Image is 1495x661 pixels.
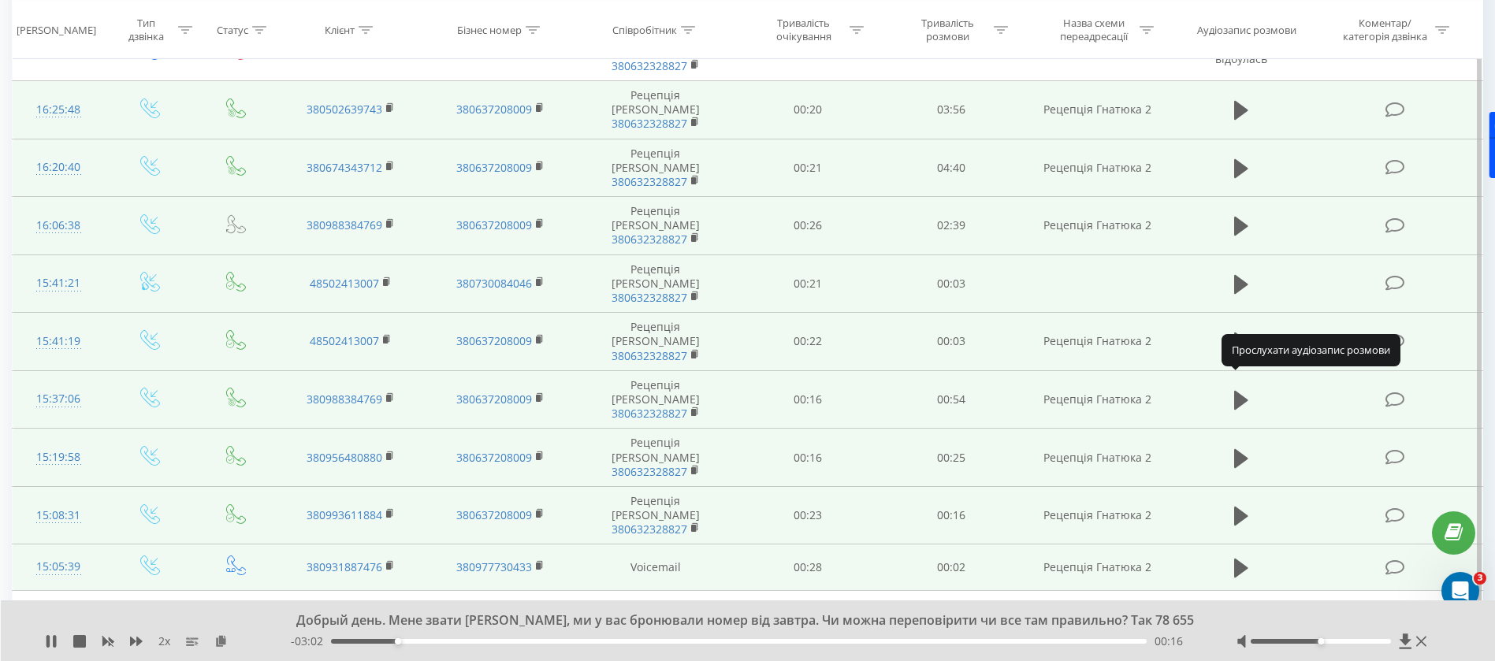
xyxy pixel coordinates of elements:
td: Рецепція Гнатюка 2 [1023,544,1172,590]
td: 00:21 [736,254,880,313]
a: 380632328827 [612,348,687,363]
td: Рецепція Гнатюка 2 [1023,197,1172,255]
td: Рецепція Гнатюка 2 [1023,80,1172,139]
a: 380993611884 [307,507,382,522]
td: Рецепція [PERSON_NAME] [575,590,736,648]
a: 380931887476 [307,559,382,574]
a: 380632328827 [612,406,687,421]
a: 380632328827 [612,464,687,479]
div: [PERSON_NAME] [17,23,96,36]
td: Voicemail [575,544,736,590]
div: Назва схеми переадресації [1051,17,1136,43]
div: Тривалість очікування [761,17,846,43]
a: 380988384769 [307,217,382,232]
span: 00:16 [1155,633,1183,649]
td: 00:26 [736,197,880,255]
td: 00:22 [736,313,880,371]
td: Рецепція Гнатюка 2 [1023,486,1172,544]
td: 04:40 [880,139,1023,197]
td: 00:54 [880,370,1023,429]
td: 00:03 [880,313,1023,371]
iframe: Intercom live chat [1441,572,1479,610]
span: 2 x [158,633,170,649]
a: 380637208009 [456,102,532,117]
a: 48502413007 [310,333,379,348]
td: 00:25 [880,429,1023,487]
td: Рецепція Гнатюка 2 [1023,370,1172,429]
td: Рецепція Гнатюка 2 [1023,139,1172,197]
div: Аудіозапис розмови [1197,23,1296,36]
div: Коментар/категорія дзвінка [1339,17,1431,43]
td: Рецепція [PERSON_NAME] [575,486,736,544]
div: Статус [217,23,248,36]
a: 380977730433 [456,559,532,574]
td: 00:16 [736,370,880,429]
td: 00:23 [736,486,880,544]
a: 380632328827 [612,232,687,247]
a: 380632328827 [612,522,687,537]
td: 00:22 [736,590,880,648]
a: 380502639743 [307,102,382,117]
div: 15:05:39 [28,551,88,582]
div: 15:19:58 [28,442,88,473]
a: 48502413007 [310,276,379,291]
a: 380637208009 [456,333,532,348]
td: 02:39 [880,197,1023,255]
div: Співробітник [612,23,677,36]
div: 16:25:48 [28,95,88,125]
td: Рецепція [PERSON_NAME] [575,80,736,139]
td: Рецепція [PERSON_NAME] [575,313,736,371]
div: 15:08:31 [28,500,88,531]
div: 16:06:38 [28,210,88,241]
div: Тривалість розмови [906,17,990,43]
td: Рецепція [PERSON_NAME] [575,139,736,197]
td: 00:16 [736,429,880,487]
a: 380632328827 [612,290,687,305]
a: 380956480880 [307,450,382,465]
td: Рецепція [PERSON_NAME] [575,370,736,429]
td: 00:00 [880,590,1023,648]
a: 380632328827 [612,58,687,73]
td: 00:21 [736,139,880,197]
a: 380637208009 [456,160,532,175]
div: Accessibility label [1318,638,1324,644]
a: 380637208009 [456,392,532,407]
a: 380637208009 [456,507,532,522]
a: 380632328827 [612,174,687,189]
a: 380637208009 [456,217,532,232]
td: Рецепція [PERSON_NAME] [575,197,736,255]
span: 3 [1474,572,1486,585]
div: Клієнт [325,23,355,36]
div: Прослухати аудіозапис розмови [1222,334,1400,366]
div: 15:41:21 [28,268,88,299]
td: Рецепція Гнатюка 2 [1023,429,1172,487]
td: Рецепція [PERSON_NAME] [575,254,736,313]
div: Бізнес номер [457,23,522,36]
td: 00:20 [736,80,880,139]
a: 380730084046 [456,276,532,291]
div: 15:37:06 [28,384,88,414]
td: Рецепція Гнатюка 2 [1023,313,1172,371]
td: 00:28 [736,544,880,590]
a: 380632328827 [612,116,687,131]
div: Accessibility label [395,638,401,644]
a: 380674343712 [307,160,382,175]
span: Розмова не відбулась [1211,36,1272,65]
a: 380988384769 [307,392,382,407]
div: Добрый день. Мене звати [PERSON_NAME], ми у вас бронювали номер від завтра. Чи можна переповірити... [184,612,1292,629]
td: Рецепція [PERSON_NAME] [575,429,736,487]
td: 00:02 [880,544,1023,590]
a: 380637208009 [456,450,532,465]
div: 16:20:40 [28,152,88,183]
td: 00:16 [880,486,1023,544]
div: 15:41:19 [28,326,88,357]
span: - 03:02 [291,633,331,649]
div: Тип дзвінка [118,17,174,43]
td: 00:03 [880,254,1023,313]
td: 03:56 [880,80,1023,139]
